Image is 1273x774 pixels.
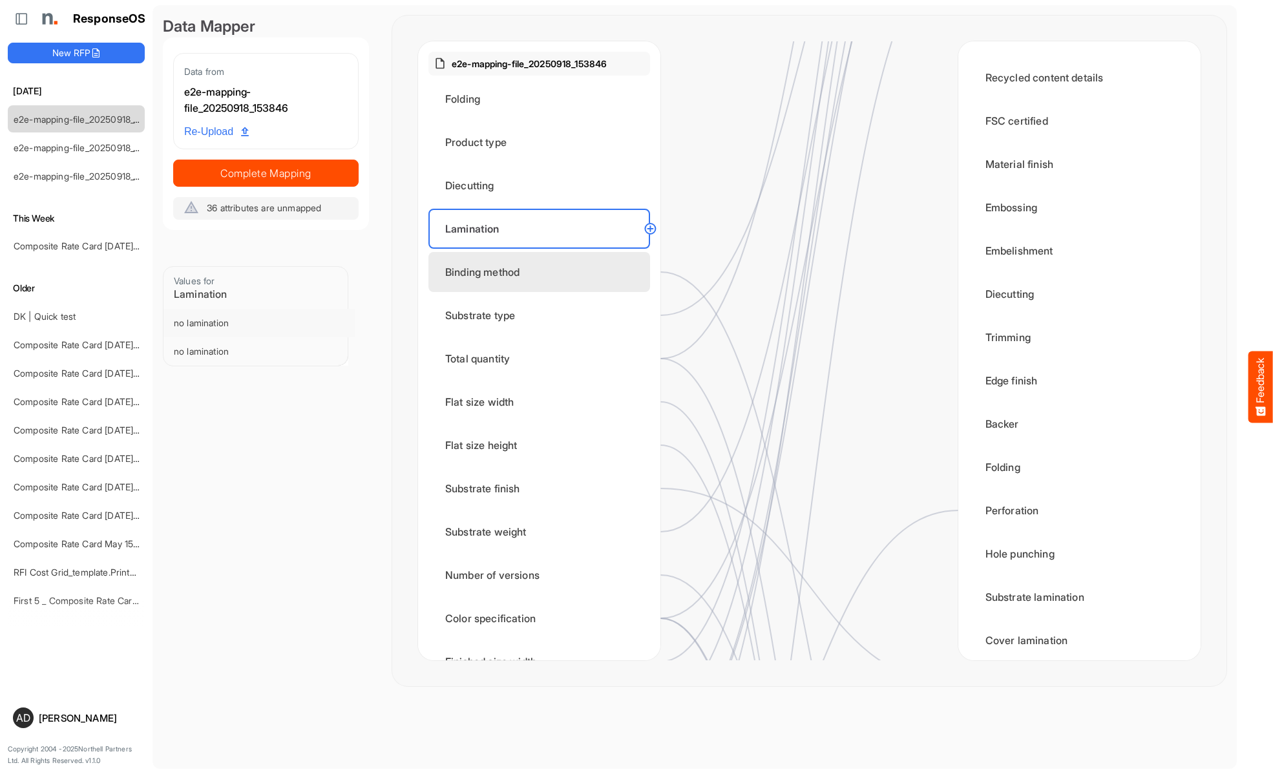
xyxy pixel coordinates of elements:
div: Substrate finish [428,468,650,508]
div: Embossing [969,187,1190,227]
a: Composite Rate Card [DATE] mapping test_deleted [14,396,225,407]
div: Number of versions [428,555,650,595]
div: Diecutting [969,274,1190,314]
div: Color specification [428,598,650,638]
div: FSC certified [969,101,1190,141]
button: Feedback [1248,351,1273,423]
p: e2e-mapping-file_20250918_153846 [452,57,607,70]
div: Binding method [428,252,650,292]
div: Folding [428,79,650,119]
div: Edge finish [969,361,1190,401]
div: Diecutting [428,165,650,205]
span: Lamination [174,288,227,300]
div: [PERSON_NAME] [39,713,140,723]
div: Material finish [969,144,1190,184]
a: Composite Rate Card [DATE] mapping test [14,481,189,492]
div: Flat size height [428,425,650,465]
a: e2e-mapping-file_20250918_153815 [14,142,161,153]
a: Composite Rate Card [DATE] mapping test [14,510,189,521]
div: Perforation [969,490,1190,530]
a: Composite Rate Card [DATE] mapping test_deleted [14,368,225,379]
div: Trimming [969,317,1190,357]
p: Copyright 2004 - 2025 Northell Partners Ltd. All Rights Reserved. v 1.1.0 [8,744,145,766]
div: Data from [184,64,348,79]
span: Re-Upload [184,123,249,140]
div: Embelishment [969,231,1190,271]
a: DK | Quick test [14,311,76,322]
a: e2e-mapping-file_20250918_153846 [14,114,163,125]
h6: This Week [8,211,145,225]
a: Composite Rate Card [DATE] mapping test_deleted [14,240,225,251]
div: Substrate weight [428,512,650,552]
a: Re-Upload [179,120,254,144]
span: 36 attributes are unmapped [207,202,321,213]
div: Data Mapper [163,16,369,37]
div: Backer [969,404,1190,444]
span: Complete Mapping [174,164,358,182]
div: Hole punching [969,534,1190,574]
a: Composite Rate Card [DATE]_smaller [14,339,167,350]
span: AD [16,713,30,723]
div: no lamination [174,345,344,358]
a: Composite Rate Card [DATE] mapping test_deleted [14,453,225,464]
a: Composite Rate Card [DATE] mapping test_deleted [14,424,225,435]
button: Complete Mapping [173,160,359,187]
div: Folding [969,447,1190,487]
div: Substrate type [428,295,650,335]
div: Cover lamination [969,620,1190,660]
a: First 5 _ Composite Rate Card [DATE] [14,595,169,606]
h6: Older [8,281,145,295]
div: Lamination [428,209,650,249]
h1: ResponseOS [73,12,146,26]
div: no lamination [174,317,344,329]
button: New RFP [8,43,145,63]
div: Finished size width [428,642,650,682]
a: e2e-mapping-file_20250918_145238 [14,171,163,182]
div: Product type [428,122,650,162]
div: Flat size width [428,382,650,422]
div: e2e-mapping-file_20250918_153846 [184,84,348,117]
a: Composite Rate Card May 15-2 [14,538,143,549]
h6: [DATE] [8,84,145,98]
div: Recycled content details [969,58,1190,98]
div: Substrate lamination [969,577,1190,617]
a: RFI Cost Grid_template.Prints and warehousing [14,567,208,578]
div: Total quantity [428,339,650,379]
img: Northell [36,6,61,32]
span: Values for [174,275,215,286]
